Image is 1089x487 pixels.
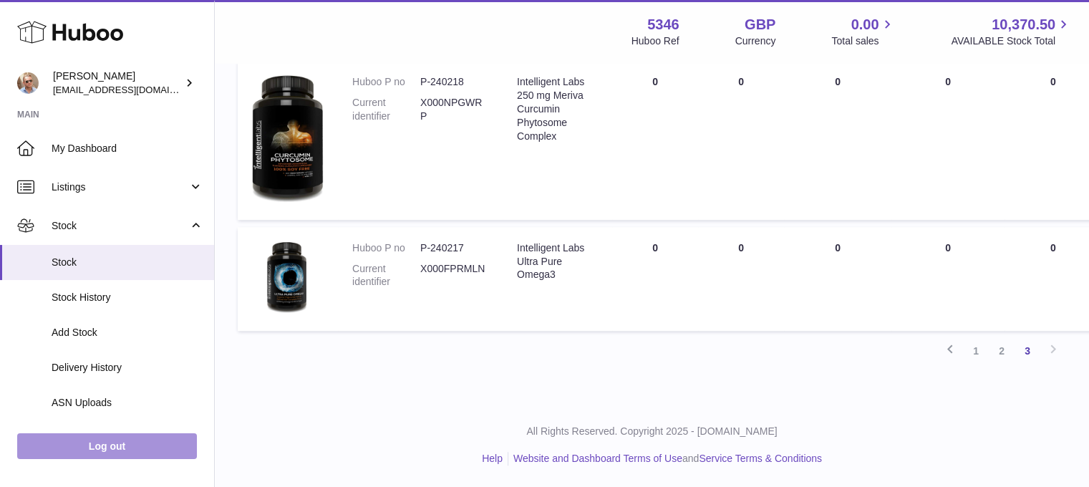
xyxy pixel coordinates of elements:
[52,219,188,233] span: Stock
[992,15,1055,34] span: 10,370.50
[52,142,203,155] span: My Dashboard
[745,15,775,34] strong: GBP
[508,452,822,466] li: and
[226,425,1078,438] p: All Rights Reserved. Copyright 2025 - [DOMAIN_NAME]
[53,84,210,95] span: [EMAIL_ADDRESS][DOMAIN_NAME]
[631,34,679,48] div: Huboo Ref
[517,241,598,282] div: Intelligent Labs Ultra Pure Omega3
[784,61,891,219] td: 0
[420,262,488,289] dd: X000FPRMLN
[831,34,895,48] span: Total sales
[647,15,679,34] strong: 5346
[735,34,776,48] div: Currency
[851,15,879,34] span: 0.00
[513,453,682,464] a: Website and Dashboard Terms of Use
[698,61,784,219] td: 0
[698,227,784,331] td: 0
[52,326,203,339] span: Add Stock
[420,241,488,255] dd: P-240217
[52,396,203,410] span: ASN Uploads
[352,96,420,123] dt: Current identifier
[699,453,822,464] a: Service Terms & Conditions
[52,180,188,194] span: Listings
[17,433,197,459] a: Log out
[784,227,891,331] td: 0
[612,227,698,331] td: 0
[945,76,951,87] span: 0
[252,75,324,201] img: product image
[612,61,698,219] td: 0
[420,96,488,123] dd: X000NPGWRP
[252,241,324,313] img: product image
[53,69,182,97] div: [PERSON_NAME]
[420,75,488,89] dd: P-240218
[482,453,503,464] a: Help
[52,256,203,269] span: Stock
[945,242,951,254] span: 0
[52,361,203,375] span: Delivery History
[517,75,598,143] div: Intelligent Labs 250 mg Meriva Curcumin Phytosome Complex
[352,75,420,89] dt: Huboo P no
[352,262,420,289] dt: Current identifier
[17,72,39,94] img: support@radoneltd.co.uk
[1015,338,1040,364] a: 3
[52,291,203,304] span: Stock History
[951,34,1072,48] span: AVAILABLE Stock Total
[963,338,989,364] a: 1
[352,241,420,255] dt: Huboo P no
[989,338,1015,364] a: 2
[831,15,895,48] a: 0.00 Total sales
[951,15,1072,48] a: 10,370.50 AVAILABLE Stock Total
